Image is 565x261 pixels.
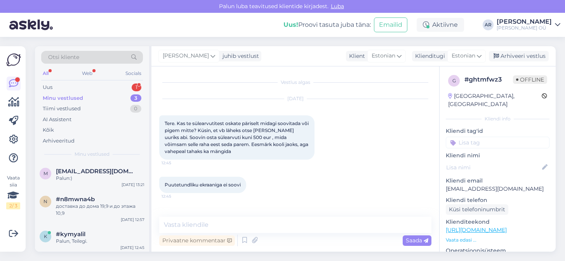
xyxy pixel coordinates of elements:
[329,3,346,10] span: Luba
[165,182,241,188] span: Puutetundliku ekraaniga ei soovi
[43,198,47,204] span: n
[130,94,141,102] div: 3
[483,19,494,30] div: AR
[159,235,235,246] div: Privaatne kommentaar
[43,84,52,91] div: Uus
[346,52,365,60] div: Klient
[162,193,191,199] span: 12:45
[446,115,549,122] div: Kliendi info
[159,79,431,86] div: Vestlus algas
[6,52,21,67] img: Askly Logo
[120,245,144,251] div: [DATE] 12:45
[406,237,428,244] span: Saada
[43,105,81,113] div: Tiimi vestlused
[163,52,209,60] span: [PERSON_NAME]
[497,19,552,25] div: [PERSON_NAME]
[121,217,144,223] div: [DATE] 12:57
[44,233,47,239] span: k
[6,202,20,209] div: 2 / 3
[446,196,549,204] p: Kliendi telefon
[446,163,541,172] input: Lisa nimi
[56,168,137,175] span: marcussidoruk@hotmail.com
[56,175,144,182] div: Palun:)
[43,171,48,176] span: m
[446,226,507,233] a: [URL][DOMAIN_NAME]
[122,182,144,188] div: [DATE] 13:21
[159,95,431,102] div: [DATE]
[219,52,259,60] div: juhib vestlust
[56,231,85,238] span: #kymyalil
[43,116,71,124] div: AI Assistent
[497,19,560,31] a: [PERSON_NAME][PERSON_NAME] OÜ
[412,52,445,60] div: Klienditugi
[446,204,508,215] div: Küsi telefoninumbrit
[80,68,94,78] div: Web
[132,84,141,91] div: 1
[283,20,371,30] div: Proovi tasuta juba täna:
[75,151,110,158] span: Minu vestlused
[489,51,549,61] div: Arhiveeri vestlus
[452,52,475,60] span: Estonian
[6,174,20,209] div: Vaata siia
[165,120,310,154] span: Tere. Kas te sülearvutitest oskate päriselt midagi soovitada või pigem mitte? Küsin, et vb läheks...
[448,92,542,108] div: [GEOGRAPHIC_DATA], [GEOGRAPHIC_DATA]
[41,68,50,78] div: All
[124,68,143,78] div: Socials
[446,151,549,160] p: Kliendi nimi
[43,137,75,145] div: Arhiveeritud
[130,105,141,113] div: 0
[162,160,191,166] span: 12:45
[446,137,549,148] input: Lisa tag
[43,126,54,134] div: Kõik
[446,177,549,185] p: Kliendi email
[446,237,549,244] p: Vaata edasi ...
[446,247,549,255] p: Operatsioonisüsteem
[56,203,144,217] div: доставка до дома 19,9 и до этажа 10,9
[417,18,464,32] div: Aktiivne
[48,53,79,61] span: Otsi kliente
[56,196,95,203] span: #n8mwna4b
[446,218,549,226] p: Klienditeekond
[374,17,407,32] button: Emailid
[56,238,144,245] div: Palun, Teilegi.
[513,75,547,84] span: Offline
[452,78,456,84] span: g
[43,94,83,102] div: Minu vestlused
[372,52,395,60] span: Estonian
[446,185,549,193] p: [EMAIL_ADDRESS][DOMAIN_NAME]
[497,25,552,31] div: [PERSON_NAME] OÜ
[446,127,549,135] p: Kliendi tag'id
[464,75,513,84] div: # ghtmfwz3
[283,21,298,28] b: Uus!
